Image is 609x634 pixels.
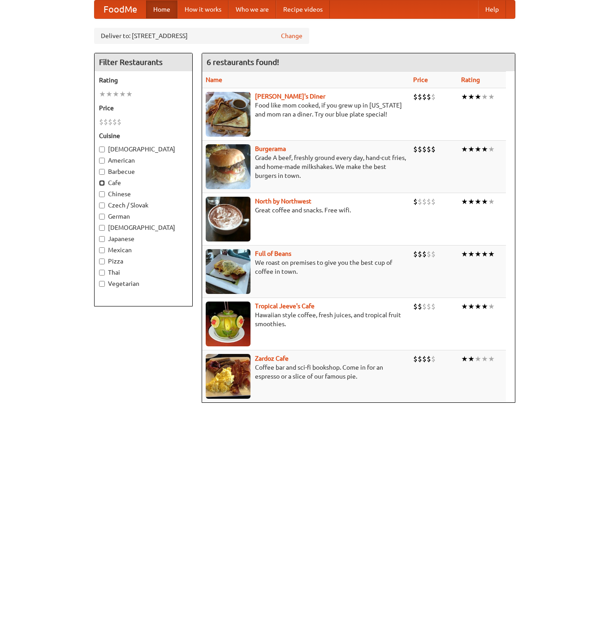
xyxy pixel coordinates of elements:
[106,89,112,99] li: ★
[255,250,291,257] a: Full of Beans
[206,76,222,83] a: Name
[488,197,495,207] li: ★
[206,153,406,180] p: Grade A beef, freshly ground every day, hand-cut fries, and home-made milkshakes. We make the bes...
[99,156,188,165] label: American
[255,145,286,152] a: Burgerama
[99,191,105,197] input: Chinese
[481,249,488,259] li: ★
[255,355,289,362] a: Zardoz Cafe
[177,0,229,18] a: How it works
[427,144,431,154] li: $
[475,197,481,207] li: ★
[461,144,468,154] li: ★
[413,302,418,311] li: $
[427,354,431,364] li: $
[488,92,495,102] li: ★
[475,92,481,102] li: ★
[422,249,427,259] li: $
[475,302,481,311] li: ★
[488,144,495,154] li: ★
[413,144,418,154] li: $
[475,249,481,259] li: ★
[99,257,188,266] label: Pizza
[413,197,418,207] li: $
[99,201,188,210] label: Czech / Slovak
[99,145,188,154] label: [DEMOGRAPHIC_DATA]
[468,302,475,311] li: ★
[99,246,188,254] label: Mexican
[427,92,431,102] li: $
[99,247,105,253] input: Mexican
[413,354,418,364] li: $
[206,144,251,189] img: burgerama.jpg
[108,117,112,127] li: $
[99,268,188,277] label: Thai
[461,197,468,207] li: ★
[468,197,475,207] li: ★
[481,197,488,207] li: ★
[461,302,468,311] li: ★
[422,92,427,102] li: $
[468,92,475,102] li: ★
[255,302,315,310] a: Tropical Jeeve's Cafe
[488,302,495,311] li: ★
[99,147,105,152] input: [DEMOGRAPHIC_DATA]
[207,58,279,66] ng-pluralize: 6 restaurants found!
[99,167,188,176] label: Barbecue
[475,354,481,364] li: ★
[461,354,468,364] li: ★
[112,89,119,99] li: ★
[206,302,251,346] img: jeeves.jpg
[418,354,422,364] li: $
[481,354,488,364] li: ★
[206,311,406,328] p: Hawaiian style coffee, fresh juices, and tropical fruit smoothies.
[99,225,105,231] input: [DEMOGRAPHIC_DATA]
[478,0,506,18] a: Help
[422,144,427,154] li: $
[481,92,488,102] li: ★
[206,101,406,119] p: Food like mom cooked, if you grew up in [US_STATE] and mom ran a diner. Try our blue plate special!
[431,249,436,259] li: $
[418,302,422,311] li: $
[422,197,427,207] li: $
[99,178,188,187] label: Cafe
[468,144,475,154] li: ★
[95,53,192,71] h4: Filter Restaurants
[431,354,436,364] li: $
[119,89,126,99] li: ★
[461,92,468,102] li: ★
[413,249,418,259] li: $
[126,89,133,99] li: ★
[94,28,309,44] div: Deliver to: [STREET_ADDRESS]
[481,144,488,154] li: ★
[104,117,108,127] li: $
[461,249,468,259] li: ★
[99,203,105,208] input: Czech / Slovak
[418,249,422,259] li: $
[146,0,177,18] a: Home
[99,117,104,127] li: $
[475,144,481,154] li: ★
[99,223,188,232] label: [DEMOGRAPHIC_DATA]
[99,214,105,220] input: German
[468,354,475,364] li: ★
[206,206,406,215] p: Great coffee and snacks. Free wifi.
[413,92,418,102] li: $
[99,190,188,198] label: Chinese
[431,92,436,102] li: $
[99,180,105,186] input: Cafe
[117,117,121,127] li: $
[488,354,495,364] li: ★
[99,236,105,242] input: Japanese
[255,93,325,100] a: [PERSON_NAME]'s Diner
[481,302,488,311] li: ★
[206,363,406,381] p: Coffee bar and sci-fi bookshop. Come in for an espresso or a slice of our famous pie.
[276,0,330,18] a: Recipe videos
[418,197,422,207] li: $
[468,249,475,259] li: ★
[206,249,251,294] img: beans.jpg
